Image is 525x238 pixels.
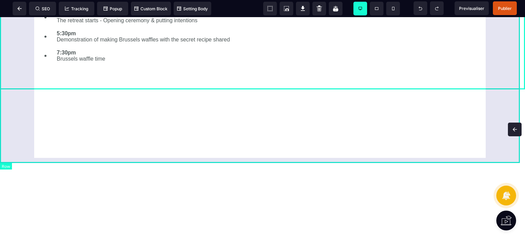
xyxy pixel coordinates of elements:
b: 7:30pm [57,33,76,38]
span: Popup [104,6,122,11]
span: SEO [36,6,50,11]
span: Setting Body [177,6,208,11]
div: The retreat starts - Opening ceremony & putting intentions [57,0,347,7]
span: Tracking [65,6,88,11]
span: View components [263,2,277,15]
b: 5:30pm [57,13,76,19]
span: Previsualiser [459,6,484,11]
span: Screenshot [280,2,293,15]
span: Custom Block [134,6,167,11]
span: Preview [455,1,489,15]
div: Demonstration of making Brussels waffles with the secret recipe shared [57,20,347,26]
div: Brussels waffle time [57,39,347,45]
span: Publier [498,6,512,11]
